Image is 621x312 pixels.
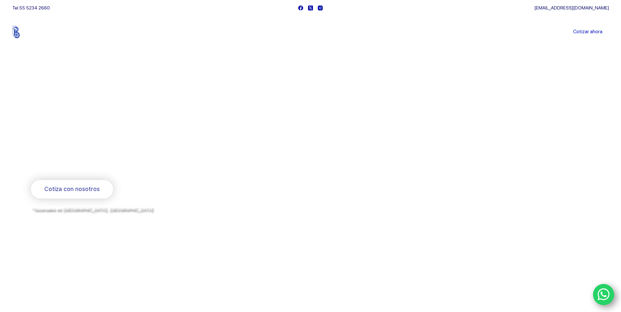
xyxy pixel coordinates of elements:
[567,25,609,38] a: Cotizar ahora
[31,180,113,199] a: Cotiza con nosotros
[31,163,160,171] span: Rodamientos y refacciones industriales
[44,185,100,194] span: Cotiza con nosotros
[318,6,323,10] a: Instagram
[31,214,189,219] span: y envíos a todo [GEOGRAPHIC_DATA] por la paquetería de su preferencia
[534,5,609,10] a: [EMAIL_ADDRESS][DOMAIN_NAME]
[298,6,303,10] a: Facebook
[593,284,614,305] a: WhatsApp
[12,26,53,38] img: Balerytodo
[31,97,114,105] span: Bienvenido a Balerytodo®
[31,206,152,211] span: *Sucursales en [GEOGRAPHIC_DATA], [GEOGRAPHIC_DATA]
[19,5,50,10] a: 55 5234 2660
[31,111,266,156] span: Somos los doctores de la industria
[308,6,313,10] a: X (Twitter)
[12,5,50,10] span: Tel.
[234,16,387,48] nav: Menu Principal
